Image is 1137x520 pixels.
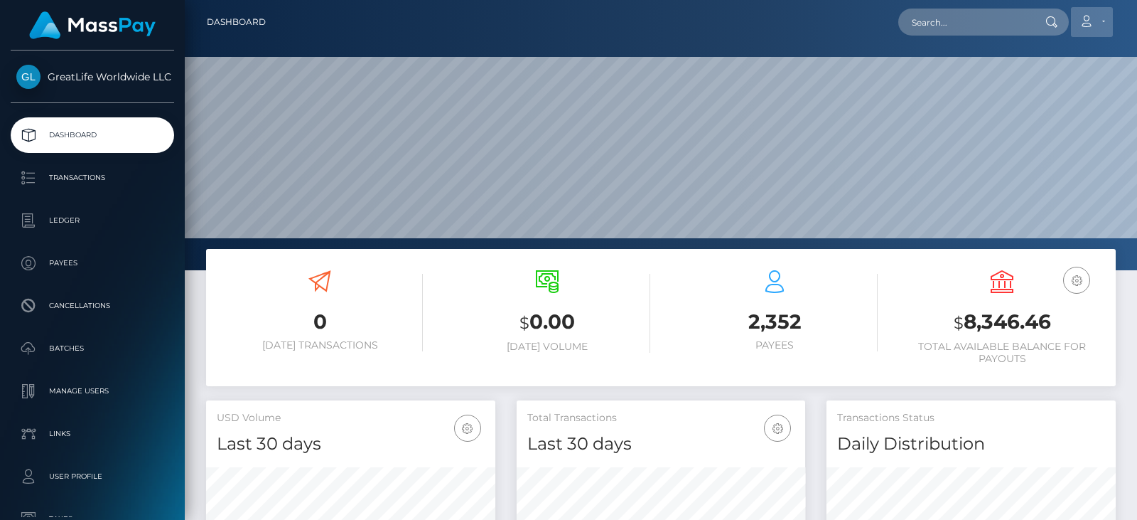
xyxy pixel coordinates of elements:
[899,341,1105,365] h6: Total Available Balance for Payouts
[11,373,174,409] a: Manage Users
[11,416,174,452] a: Links
[29,11,156,39] img: MassPay Logo
[217,432,485,457] h4: Last 30 days
[16,210,168,231] p: Ledger
[11,245,174,281] a: Payees
[16,124,168,146] p: Dashboard
[16,338,168,359] p: Batches
[899,308,1105,337] h3: 8,346.46
[898,9,1032,36] input: Search...
[672,339,878,351] h6: Payees
[217,411,485,425] h5: USD Volume
[217,339,423,351] h6: [DATE] Transactions
[11,288,174,324] a: Cancellations
[16,65,41,89] img: GreatLife Worldwide LLC
[16,295,168,317] p: Cancellations
[527,432,795,457] h4: Last 30 days
[519,313,529,333] small: $
[16,167,168,189] p: Transactions
[444,308,650,337] h3: 0.00
[16,381,168,402] p: Manage Users
[16,253,168,274] p: Payees
[11,117,174,153] a: Dashboard
[16,423,168,445] p: Links
[16,466,168,487] p: User Profile
[527,411,795,425] h5: Total Transactions
[444,341,650,353] h6: [DATE] Volume
[11,160,174,196] a: Transactions
[11,459,174,494] a: User Profile
[954,313,964,333] small: $
[11,203,174,238] a: Ledger
[207,7,266,37] a: Dashboard
[837,411,1105,425] h5: Transactions Status
[11,70,174,83] span: GreatLife Worldwide LLC
[672,308,878,336] h3: 2,352
[217,308,423,336] h3: 0
[11,331,174,366] a: Batches
[837,432,1105,457] h4: Daily Distribution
